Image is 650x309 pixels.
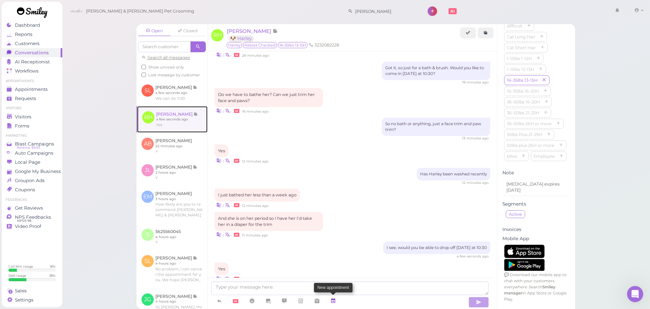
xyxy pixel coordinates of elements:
[2,197,62,202] li: Feedbacks
[15,214,51,220] span: NPS Feedbacks
[273,28,278,34] span: Note
[229,35,254,42] a: 🐶 Harley
[2,112,62,121] a: Visitors
[15,187,35,193] span: Coupons
[505,45,537,50] span: Cat Short Hair
[2,30,62,39] a: Reports
[15,288,27,294] span: Sales
[8,264,33,269] div: Call Min. Usage
[15,50,49,56] span: Conversations
[457,254,489,258] span: 10/14/2025 01:26pm
[2,121,62,131] a: Forms
[502,170,570,176] div: Note
[505,154,518,159] span: bites
[462,180,489,185] span: 10/14/2025 01:14pm
[2,149,62,158] a: Auto Campaigns
[2,139,62,149] a: Blast Campaigns Balance: $9.65
[223,109,224,114] i: |
[502,201,570,207] div: Segments
[242,204,268,208] span: 10/14/2025 01:14pm
[215,107,490,114] div: •
[382,62,490,80] div: Got it, so just for a bath & brush. Would you like to come in [DATE] at 10:30?
[223,204,224,208] i: |
[505,34,537,39] span: Cat Long Hair
[215,189,300,201] div: I just bathed her less than a week ago
[223,233,224,237] i: |
[215,51,490,58] div: •
[49,273,56,278] div: 38 %
[243,42,277,48] span: Rabies Checked
[2,185,62,194] a: Coupons
[502,227,570,232] div: Invoices
[2,204,62,213] a: Get Reviews
[15,141,54,147] span: Blast Campaigns
[15,96,36,101] span: Requests
[2,158,62,167] a: Local Page
[15,150,53,156] span: Auto Campaigns
[383,242,490,254] div: I see, would you be able to drop off [DATE] at 10:30
[148,65,184,70] span: Show unread only
[2,295,62,305] a: Settings
[215,88,323,107] div: Do we have to bathe her? Can we just trim her face and paws?
[148,73,200,77] span: Last message by customer
[242,159,268,163] span: 10/14/2025 01:14pm
[2,222,62,231] a: Video Proof
[15,114,31,120] span: Visitors
[507,212,523,217] span: Active
[142,55,190,60] a: Search all messages
[504,272,567,301] small: 💬 Download our mobile app to chat with your customers everywhere. Search in App Store or Google P...
[15,22,40,28] span: Dashboard
[227,42,242,48] span: Harley
[2,79,62,83] li: Appointments
[242,233,268,237] span: 10/14/2025 01:15pm
[171,26,204,36] a: Closed
[223,53,224,58] i: |
[505,132,544,137] span: 50lbs Plus 21-25H
[505,23,524,28] span: difficult
[2,39,62,48] a: Customers
[17,218,31,224] span: NPS® 96
[2,94,62,103] a: Requests
[505,99,541,104] span: 36-50lbs 16-20H
[2,286,62,295] a: Sales
[505,56,533,61] span: 1-15lbs 1-12H
[15,41,40,46] span: Customers
[142,73,146,77] input: Last message by customer
[2,213,62,222] a: NPS Feedbacks NPS® 96
[2,85,62,94] a: Appointments
[462,136,489,140] span: 10/14/2025 01:13pm
[15,32,32,37] span: Reports
[505,121,553,126] span: 36-50lbs 26H or more
[215,275,490,282] div: •
[215,231,490,238] div: •
[242,277,274,282] span: 10/14/2025 01:26pm
[215,263,229,275] div: Yes
[505,67,536,72] span: 1-15lbs 13-15H
[532,154,556,159] span: Employee
[502,236,570,242] div: Mobile App
[15,68,39,74] span: Workflows
[15,86,48,92] span: Appointments
[627,286,643,302] iframe: Intercom live chat
[462,80,489,84] span: 10/14/2025 01:07pm
[211,29,223,41] span: RH
[138,26,171,36] a: Open
[50,264,56,269] div: 18 %
[2,48,62,57] a: Conversations
[215,201,490,209] div: •
[382,118,490,136] div: So no bath or anything, just a face trim and paw trim?
[504,245,545,258] img: ios_app_store-2928664fe1fc6aca88583a6f606d60ba.svg
[15,169,61,174] span: Google My Business
[138,41,191,52] input: Search customer
[223,277,224,282] i: |
[242,109,268,114] span: 10/14/2025 01:10pm
[15,178,45,184] span: Groupon Ads
[506,181,566,193] p: [MEDICAL_DATA] expires [DATE]
[215,144,229,157] div: Yes
[215,157,490,164] div: •
[417,168,490,180] div: Has Harley been washed recently
[504,285,556,295] b: Smiley manager
[17,145,40,150] span: Balance: $9.65
[227,28,278,41] a: [PERSON_NAME] 🐶 Harley
[15,224,41,229] span: Video Proof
